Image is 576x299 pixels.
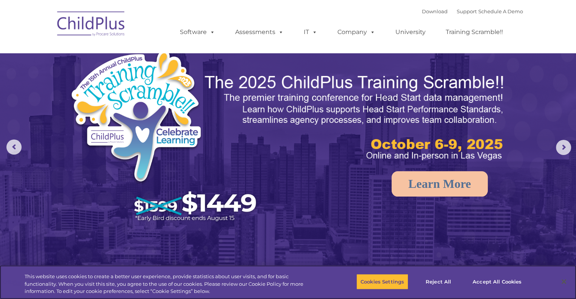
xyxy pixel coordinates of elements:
[392,171,488,197] a: Learn More
[356,274,408,290] button: Cookies Settings
[415,274,462,290] button: Reject All
[105,81,137,87] span: Phone number
[388,25,433,40] a: University
[53,6,129,44] img: ChildPlus by Procare Solutions
[422,8,448,14] a: Download
[422,8,523,14] font: |
[330,25,383,40] a: Company
[438,25,510,40] a: Training Scramble!!
[25,273,317,295] div: This website uses cookies to create a better user experience, provide statistics about user visit...
[296,25,325,40] a: IT
[478,8,523,14] a: Schedule A Demo
[105,50,128,56] span: Last name
[468,274,526,290] button: Accept All Cookies
[457,8,477,14] a: Support
[556,273,572,290] button: Close
[228,25,291,40] a: Assessments
[172,25,223,40] a: Software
